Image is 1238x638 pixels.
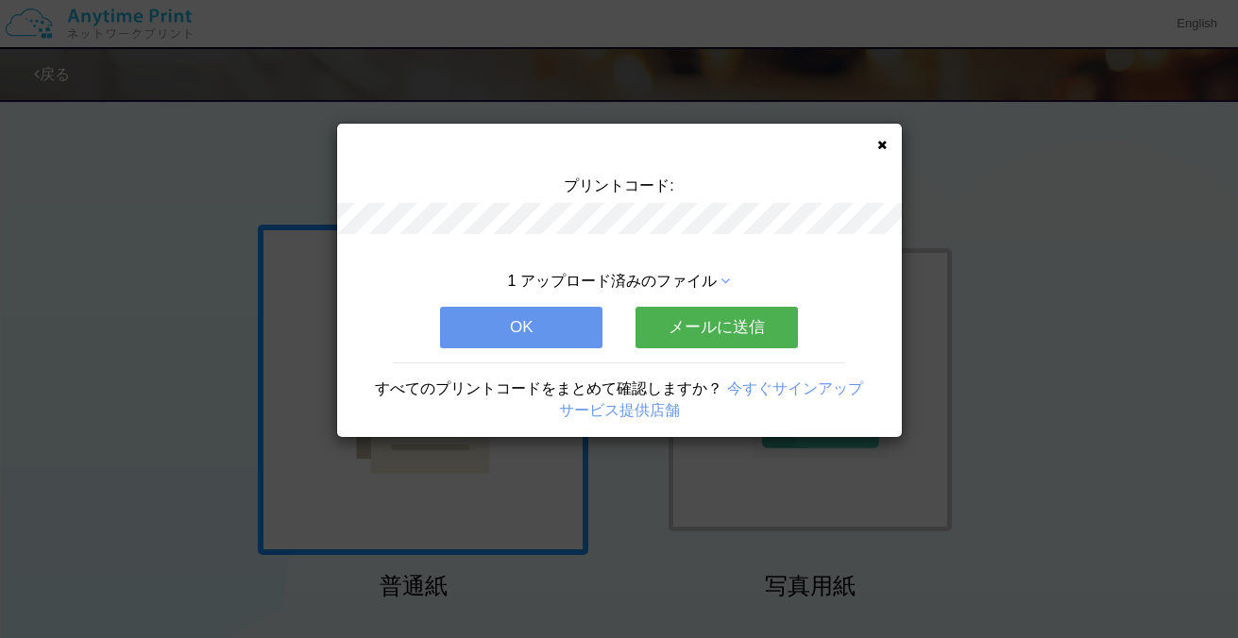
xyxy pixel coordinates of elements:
a: 今すぐサインアップ [727,380,863,396]
span: プリントコード: [564,177,673,193]
span: 1 アップロード済みのファイル [508,273,717,289]
button: メールに送信 [636,307,798,348]
span: すべてのプリントコードをまとめて確認しますか？ [375,380,722,396]
button: OK [440,307,602,348]
a: サービス提供店舗 [559,402,680,418]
